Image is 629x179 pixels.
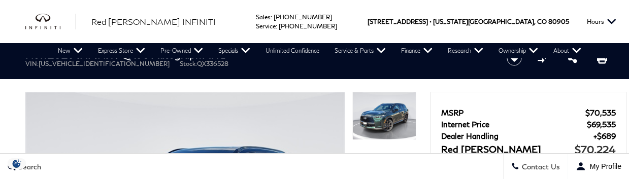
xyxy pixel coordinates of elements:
a: Unlimited Confidence [258,43,327,58]
a: MSRP $70,535 [441,108,616,117]
a: infiniti [25,14,76,30]
span: : [271,13,272,21]
img: INFINITI [25,14,76,30]
a: [PHONE_NUMBER] [279,22,337,30]
img: New 2026 2T DEEP EMRLD INFINITI Autograph AWD image 1 [352,92,416,140]
span: Red [PERSON_NAME] INFINITI [91,17,216,26]
span: Contact Us [519,162,560,171]
a: Red [PERSON_NAME] INFINITI [91,16,216,28]
span: MSRP [441,108,585,117]
a: [STREET_ADDRESS] • [US_STATE][GEOGRAPHIC_DATA], CO 80905 [368,18,569,25]
a: Pre-Owned [153,43,211,58]
span: Red [PERSON_NAME] [441,144,575,155]
span: $689 [593,131,616,140]
a: [PHONE_NUMBER] [274,13,332,21]
a: Red [PERSON_NAME] $70,224 [441,143,616,155]
span: Internet Price [441,120,587,129]
a: Finance [393,43,440,58]
span: My Profile [586,162,621,170]
nav: Main Navigation [50,43,589,58]
a: Express Store [90,43,153,58]
img: Opt-Out Icon [5,158,28,169]
a: Dealer Handling $689 [441,131,616,140]
span: Sales [256,13,271,21]
a: Internet Price $69,535 [441,120,616,129]
span: Stock: [180,60,197,67]
span: [US_VEHICLE_IDENTIFICATION_NUMBER] [39,60,170,67]
a: Specials [211,43,258,58]
span: Search [16,162,41,171]
span: $70,224 [575,143,616,155]
a: Service & Parts [327,43,393,58]
a: New [50,43,90,58]
button: Compare vehicle [536,51,551,66]
span: Dealer Handling [441,131,593,140]
span: Service [256,22,276,30]
a: About [546,43,589,58]
span: VIN: [25,60,39,67]
a: Ownership [491,43,546,58]
button: Open user profile menu [568,154,629,179]
a: Research [440,43,491,58]
span: QX336528 [197,60,228,67]
span: $70,535 [585,108,616,117]
span: : [276,22,277,30]
section: Click to Open Cookie Consent Modal [5,158,28,169]
span: $69,535 [587,120,616,129]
